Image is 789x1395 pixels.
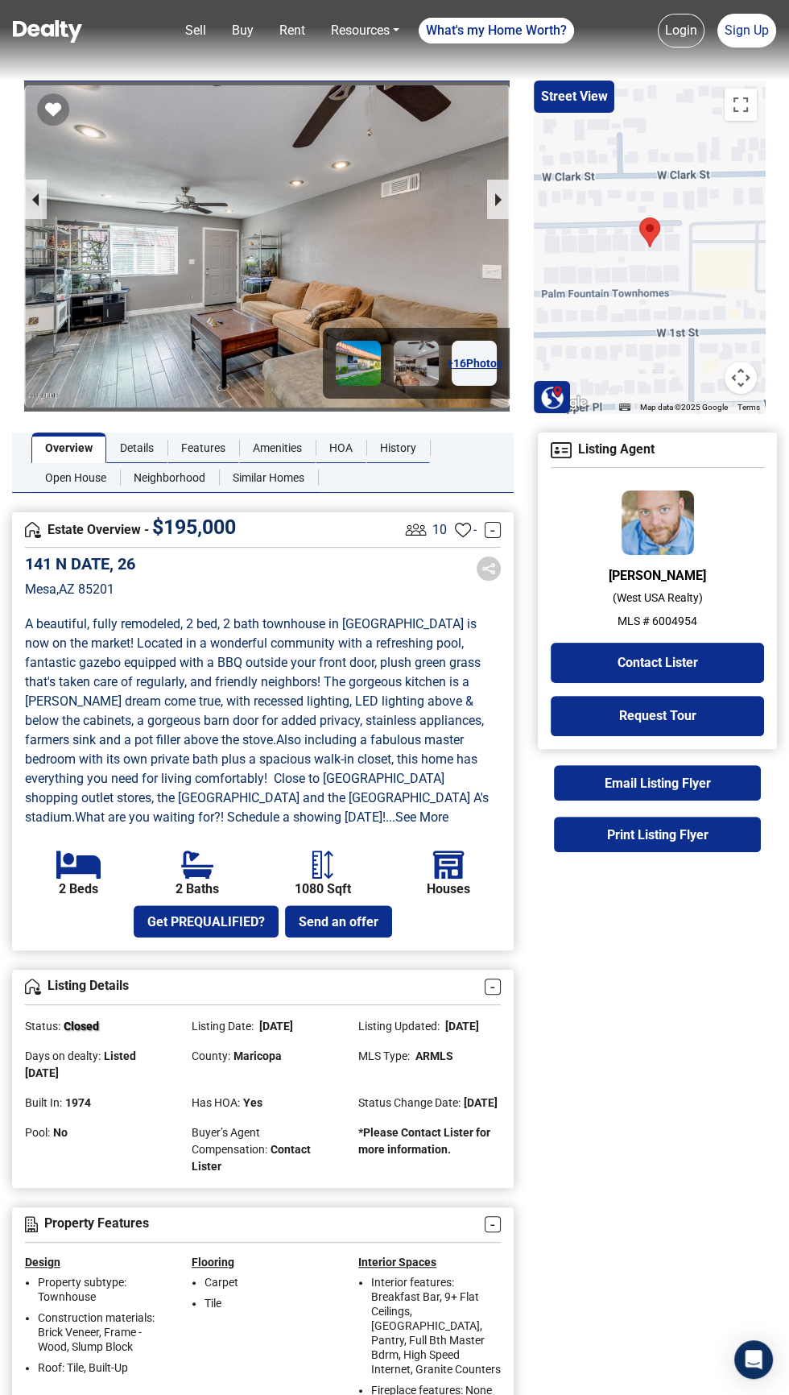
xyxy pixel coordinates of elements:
[534,81,614,113] button: Street View
[554,765,761,801] button: Email Listing Flyer
[358,1256,501,1269] h5: Interior Spaces
[285,905,392,938] button: Send an offer
[619,402,630,413] button: Keyboard shortcuts
[540,385,564,409] img: Search Homes at Dealty
[239,433,316,463] a: Amenities
[192,1126,267,1156] span: Buyer’s Agent Compensation:
[25,1020,60,1033] span: Status:
[419,18,574,43] a: What's my Home Worth?
[295,882,351,896] b: 1080 Sqft
[316,433,366,463] a: HOA
[25,732,492,825] span: Also including a fabulous master bedroom with its own private bath plus a spacious walk-in closet...
[152,515,236,539] span: $ 195,000
[324,14,406,47] a: Resources
[13,20,82,43] img: Dealty - Buy, Sell & Rent Homes
[120,462,219,493] a: Neighborhood
[485,979,501,995] a: -
[402,515,430,544] img: Listing View
[551,442,764,458] h4: Listing Agent
[59,882,98,896] b: 2 Beds
[38,1310,167,1354] li: Construction materials: Brick Veneer, Frame - Wood, Slump Block
[64,1020,99,1033] span: Closed
[25,616,487,747] span: A beautiful, fully remodeled, 2 bed, 2 bath townhouse in [GEOGRAPHIC_DATA] is now on the market! ...
[386,809,448,825] a: ...See More
[394,341,439,386] img: Image
[25,1096,62,1109] span: Built In:
[273,14,312,47] a: Rent
[219,462,318,493] a: Similar Homes
[192,1096,240,1109] span: Has HOA:
[176,882,219,896] b: 2 Baths
[734,1340,773,1379] div: Open Intercom Messenger
[233,1049,282,1062] span: Maricopa
[464,1096,498,1109] span: [DATE]
[192,1049,230,1062] span: County:
[551,442,572,458] img: Agent
[25,1256,167,1269] h5: Design
[8,1347,56,1395] iframe: BigID CMP Widget
[725,89,757,121] button: Toggle fullscreen view
[106,433,167,463] a: Details
[473,520,477,540] span: -
[53,1126,68,1139] span: No
[192,1256,334,1269] h5: Flooring
[551,696,764,736] button: Request Tour
[551,590,764,606] p: ( West USA Realty )
[25,1216,485,1232] h4: Property Features
[551,568,764,583] h6: [PERSON_NAME]
[204,1275,334,1289] li: Carpet
[658,14,704,48] a: Login
[24,180,47,219] button: previous slide / item
[366,433,430,463] a: History
[75,809,386,825] span: What are you waiting for?! Schedule a showing [DATE]!
[25,979,41,995] img: Overview
[622,491,694,555] img: Agent
[38,1360,167,1375] li: Roof: Tile, Built-Up
[640,403,728,412] span: Map data ©2025 Google
[554,817,761,852] button: Print Listing Flyer
[413,1049,453,1062] span: ARMLS
[179,14,213,47] a: Sell
[336,341,381,386] img: Image
[455,522,471,538] img: Favourites
[25,521,402,539] h4: Estate Overview -
[25,554,135,573] h5: 141 N DATE, 26
[257,1020,293,1033] span: [DATE]
[25,1049,101,1062] span: Days on dealty:
[358,1096,461,1109] span: Status Change Date:
[485,522,501,538] a: -
[204,1296,334,1310] li: Tile
[134,905,279,938] button: Get PREQUALIFIED?
[551,613,764,630] p: MLS # 6004954
[25,522,41,538] img: Overview
[192,1020,254,1033] span: Listing Date:
[432,520,447,540] span: 10
[31,433,106,463] a: Overview
[65,1096,91,1109] span: 1974
[427,882,470,896] b: Houses
[358,1126,490,1156] strong: *Please Contact Lister for more information.
[485,1216,501,1232] a: -
[443,1020,479,1033] span: [DATE]
[371,1275,501,1376] li: Interior features: Breakfast Bar, 9+ Flat Ceilings, [GEOGRAPHIC_DATA], Pantry, Full Bth Master Bd...
[25,1049,136,1079] span: Listed [DATE]
[167,433,239,463] a: Features
[25,979,485,995] h4: Listing Details
[452,341,497,386] a: +16Photos
[192,1143,311,1173] span: Contact Lister
[243,1096,262,1109] span: Yes
[358,1049,410,1062] span: MLS Type:
[717,14,776,48] a: Sign Up
[25,580,135,599] p: Mesa , AZ 85201
[551,643,764,683] button: Contact Lister
[38,1275,167,1304] li: Property subtype: Townhouse
[25,1216,38,1232] img: Features
[225,14,260,47] a: Buy
[487,180,510,219] button: next slide / item
[25,1126,50,1139] span: Pool:
[725,362,757,394] button: Map camera controls
[31,462,120,493] a: Open House
[358,1020,440,1033] span: Listing Updated:
[737,403,760,412] a: Terms (opens in new tab)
